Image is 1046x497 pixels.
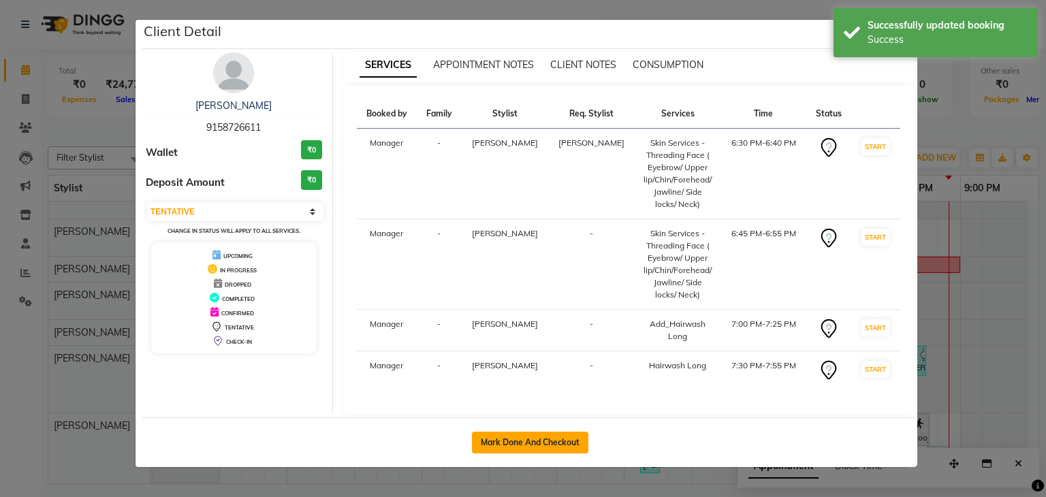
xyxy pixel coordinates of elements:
[861,229,889,246] button: START
[357,99,417,129] th: Booked by
[548,99,635,129] th: Req. Stylist
[461,99,548,129] th: Stylist
[721,351,806,390] td: 7:30 PM-7:55 PM
[472,432,588,453] button: Mark Done And Checkout
[633,59,703,71] span: CONSUMPTION
[868,33,1028,47] div: Success
[357,310,417,351] td: Manager
[635,99,720,129] th: Services
[223,253,253,259] span: UPCOMING
[357,351,417,390] td: Manager
[861,319,889,336] button: START
[195,99,272,112] a: [PERSON_NAME]
[360,53,417,78] span: SERVICES
[417,351,461,390] td: -
[472,138,538,148] span: [PERSON_NAME]
[472,319,538,329] span: [PERSON_NAME]
[643,227,712,301] div: Skin Services - Threading Face ( Eyebrow/ Upper lip/Chin/Forehead/ Jawline/ Side locks/ Neck)
[206,121,261,133] span: 9158726611
[643,137,712,210] div: Skin Services - Threading Face ( Eyebrow/ Upper lip/Chin/Forehead/ Jawline/ Side locks/ Neck)
[721,99,806,129] th: Time
[558,138,624,148] span: [PERSON_NAME]
[222,295,255,302] span: COMPLETED
[357,219,417,310] td: Manager
[417,129,461,219] td: -
[433,59,534,71] span: APPOINTMENT NOTES
[550,59,616,71] span: CLIENT NOTES
[146,175,225,191] span: Deposit Amount
[721,310,806,351] td: 7:00 PM-7:25 PM
[643,318,712,342] div: Add_Hairwash Long
[301,140,322,160] h3: ₹0
[548,219,635,310] td: -
[226,338,252,345] span: CHECK-IN
[213,52,254,93] img: avatar
[146,145,178,161] span: Wallet
[417,219,461,310] td: -
[168,227,300,234] small: Change in status will apply to all services.
[301,170,322,190] h3: ₹0
[861,361,889,378] button: START
[643,359,712,372] div: Hairwash Long
[548,351,635,390] td: -
[472,228,538,238] span: [PERSON_NAME]
[357,129,417,219] td: Manager
[721,219,806,310] td: 6:45 PM-6:55 PM
[221,310,254,317] span: CONFIRMED
[417,310,461,351] td: -
[220,267,257,274] span: IN PROGRESS
[225,281,251,288] span: DROPPED
[868,18,1028,33] div: Successfully updated booking
[417,99,461,129] th: Family
[472,360,538,370] span: [PERSON_NAME]
[861,138,889,155] button: START
[548,310,635,351] td: -
[806,99,851,129] th: Status
[721,129,806,219] td: 6:30 PM-6:40 PM
[144,21,221,42] h5: Client Detail
[225,324,254,331] span: TENTATIVE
